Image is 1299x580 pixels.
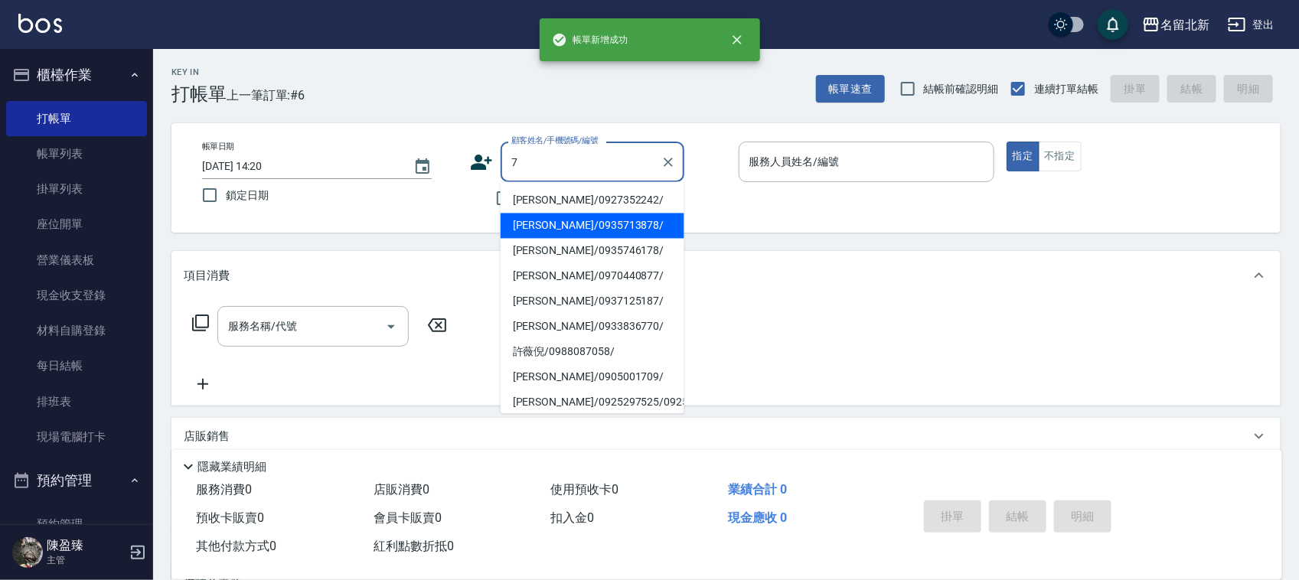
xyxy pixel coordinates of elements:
a: 現金收支登錄 [6,278,147,313]
span: 帳單新增成功 [552,32,628,47]
li: [PERSON_NAME]/0970440877/ [501,264,684,289]
button: 帳單速查 [816,75,885,103]
button: Open [379,314,403,339]
li: 許薇倪/0988087058/ [501,340,684,365]
li: [PERSON_NAME]/0935713878/ [501,213,684,239]
button: 櫃檯作業 [6,55,147,95]
div: 項目消費 [171,251,1281,300]
div: 店販銷售 [171,418,1281,455]
button: close [720,23,754,57]
li: [PERSON_NAME]/0905001709/ [501,365,684,390]
li: [PERSON_NAME]/0935746178/ [501,239,684,264]
span: 結帳前確認明細 [924,81,999,97]
label: 顧客姓名/手機號碼/編號 [511,135,599,146]
button: 不指定 [1039,142,1082,171]
h3: 打帳單 [171,83,227,105]
p: 隱藏業績明細 [197,459,266,475]
span: 扣入金 0 [551,510,595,525]
input: YYYY/MM/DD hh:mm [202,154,398,179]
li: [PERSON_NAME]/0925297525/0925297525 [501,390,684,415]
label: 帳單日期 [202,141,234,152]
a: 座位開單 [6,207,147,242]
span: 服務消費 0 [196,482,252,497]
h2: Key In [171,67,227,77]
button: 登出 [1222,11,1281,39]
a: 打帳單 [6,101,147,136]
p: 項目消費 [184,268,230,284]
a: 排班表 [6,384,147,419]
a: 現場電腦打卡 [6,419,147,455]
span: 現金應收 0 [728,510,787,525]
span: 使用預收卡 0 [551,482,619,497]
button: 指定 [1007,142,1040,171]
div: 名留北新 [1160,15,1209,34]
img: Person [12,537,43,568]
h5: 陳盈臻 [47,538,125,553]
span: 上一筆訂單:#6 [227,86,305,105]
span: 會員卡販賣 0 [374,510,442,525]
li: [PERSON_NAME]/0937125187/ [501,289,684,314]
button: 名留北新 [1136,9,1216,41]
button: Clear [658,152,679,173]
a: 每日結帳 [6,348,147,383]
a: 材料自購登錄 [6,313,147,348]
span: 店販消費 0 [374,482,429,497]
span: 其他付款方式 0 [196,539,276,553]
span: 預收卡販賣 0 [196,510,264,525]
span: 連續打單結帳 [1034,81,1098,97]
span: 鎖定日期 [226,187,269,204]
button: 預約管理 [6,461,147,500]
a: 預約管理 [6,507,147,542]
li: [PERSON_NAME]/0927352242/ [501,188,684,213]
span: 業績合計 0 [728,482,787,497]
img: Logo [18,14,62,33]
p: 店販銷售 [184,428,230,445]
a: 營業儀表板 [6,243,147,278]
a: 帳單列表 [6,136,147,171]
p: 主管 [47,553,125,567]
a: 掛單列表 [6,171,147,207]
span: 紅利點數折抵 0 [374,539,454,553]
button: save [1098,9,1128,40]
li: [PERSON_NAME]/0933836770/ [501,314,684,340]
button: Choose date, selected date is 2025-09-07 [404,148,441,185]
